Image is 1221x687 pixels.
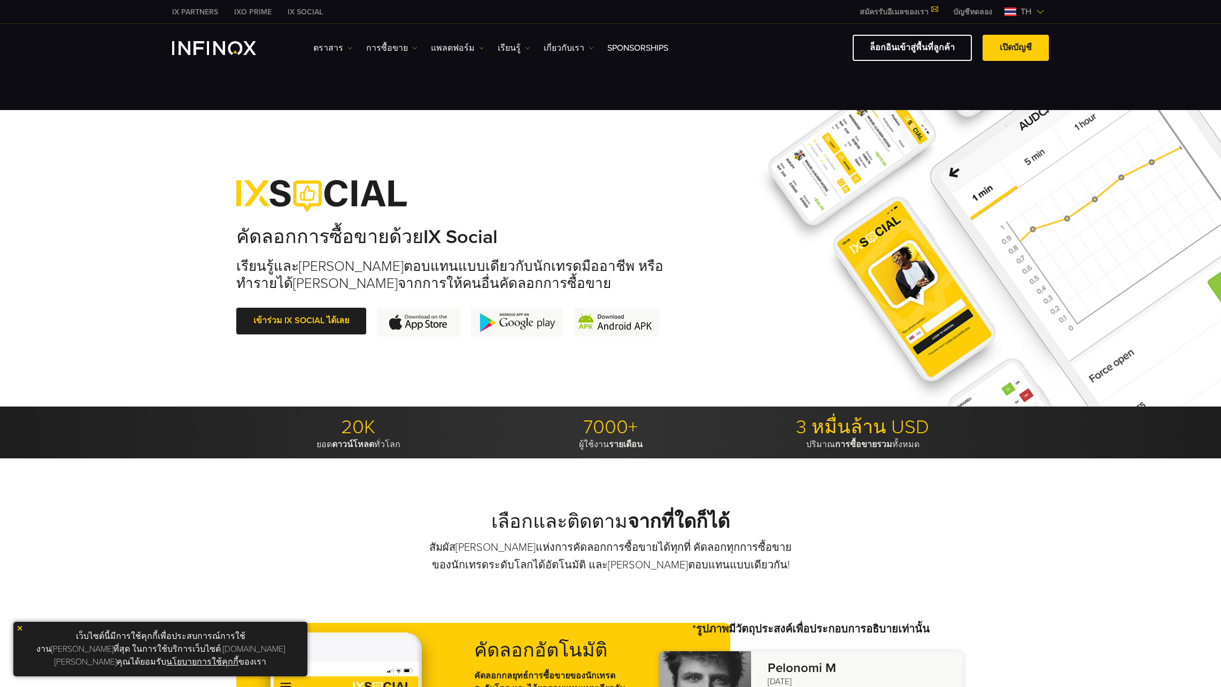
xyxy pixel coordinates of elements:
p: ยอด ทั่วโลก [236,439,481,450]
a: แพลตฟอร์ม [431,42,484,54]
a: การซื้อขาย [366,42,418,54]
p: ผู้ใช้งาน [489,439,733,450]
strong: จากที่ใดก็ได้ [628,510,730,533]
a: Sponsorships [607,42,668,54]
a: INFINOX [164,6,226,18]
h3: เรียนรู้และ[PERSON_NAME]ตอบแทนแบบเดียวกับนักเทรดมืออาชีพ หรือทำรายได้[PERSON_NAME]จากการให้คนอื่น... [236,258,676,292]
p: สัมผัส[PERSON_NAME]แห่งการคัดลอกการซื้อขายได้ทุกที่ คัดลอกทุกการซื้อขายของนักเทรดระดับโลกได้อัตโน... [423,539,798,574]
a: นโยบายการใช้คุกกี้ [166,657,238,667]
strong: การซื้อขายรวม [835,439,892,450]
strong: รายเดือน [609,439,643,450]
span: th [1016,5,1036,18]
a: เรียนรู้ [498,42,530,54]
a: ล็อกอินเข้าสู่พื้นที่ลูกค้า [853,35,972,61]
h2: เลือกและติดตาม [423,510,798,534]
img: Play Store icon [471,308,563,337]
strong: *รูปภาพมีวัตถุประสงค์เพื่อประกอบการอธิบายเท่านั้น [692,623,930,636]
a: INFINOX [226,6,280,18]
a: INFINOX [280,6,331,18]
a: เข้าร่วม IX SOCIAL ได้เลย [236,308,366,334]
img: App Store icon [377,308,460,337]
a: INFINOX Logo [172,41,281,55]
p: 20K [236,416,481,439]
h2: คัดลอกการซื้อขายด้วย [236,225,676,249]
strong: IX Social [423,225,498,248]
a: ตราสาร [313,42,353,54]
img: yellow close icon [16,624,24,632]
strong: Pelonomi M [768,661,948,676]
a: เปิดบัญชี [983,35,1049,61]
a: INFINOX MENU [945,6,1000,18]
p: ปริมาณ ทั้งหมด [740,439,985,450]
a: เกี่ยวกับเรา [544,42,594,54]
p: เว็บไซต์นี้มีการใช้คุกกี้เพื่อประสบการณ์การใช้งาน[PERSON_NAME]ที่สุด ในการใช้บริการเว็บไซต์ [DOMA... [19,627,302,671]
h2: คัดลอกอัตโนมัติ [474,639,627,662]
a: สมัครรับอีเมลของเรา [852,7,945,17]
strong: ดาวน์โหลด [332,439,374,450]
p: 3 หมื่นล้าน USD [740,416,985,439]
p: 7000+ [489,416,733,439]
